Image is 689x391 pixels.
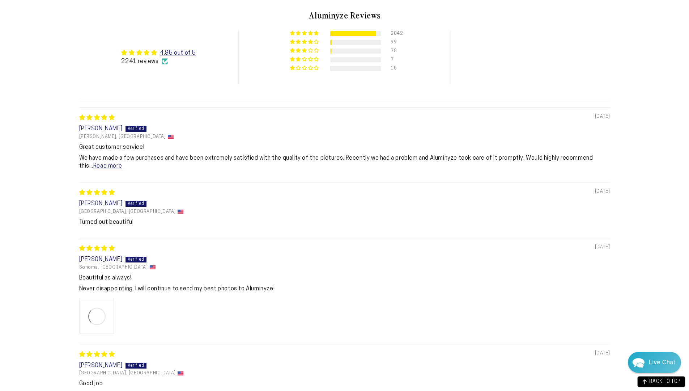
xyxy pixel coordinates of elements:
[391,49,399,54] div: 78
[79,274,610,282] b: Beautiful as always!
[79,209,176,215] span: [GEOGRAPHIC_DATA], [GEOGRAPHIC_DATA]
[178,210,183,214] img: US
[168,135,174,139] img: US
[79,246,115,252] span: 5 star review
[79,265,148,270] span: Sonoma, [GEOGRAPHIC_DATA]
[595,244,610,251] span: [DATE]
[290,39,320,45] div: 4% (99) reviews with 4 star rating
[93,163,122,169] a: Read more
[79,190,115,196] span: 5 star review
[178,371,183,375] img: US
[79,201,123,207] span: [PERSON_NAME]
[628,352,681,373] div: Chat widget toggle
[79,352,115,358] span: 5 star review
[290,48,320,54] div: 3% (78) reviews with 3 star rating
[121,49,196,57] div: Average rating is 4.85 stars
[79,134,166,140] span: [PERSON_NAME], [GEOGRAPHIC_DATA]
[79,9,610,21] h2: Aluminyze Reviews
[79,363,123,369] span: [PERSON_NAME]
[595,188,610,195] span: [DATE]
[595,113,610,120] span: [DATE]
[290,57,320,62] div: 0% (7) reviews with 2 star rating
[649,352,675,373] div: Contact Us Directly
[391,57,399,62] div: 7
[595,350,610,357] span: [DATE]
[391,66,399,71] div: 15
[79,154,610,171] p: We have made a few purchases and have been extremely satisfied with the quality of the pictures. ...
[79,380,610,388] b: Good job
[649,379,681,384] span: BACK TO TOP
[79,285,610,293] p: Never disappointing. I will continue to send my best photos to Aluminyze!
[121,58,196,66] div: 2241 reviews
[391,31,399,36] div: 2042
[79,257,123,262] span: [PERSON_NAME]
[290,66,320,71] div: 1% (15) reviews with 1 star rating
[150,265,156,269] img: US
[391,40,399,45] div: 99
[79,126,123,132] span: [PERSON_NAME]
[79,218,610,226] p: Turned out beautiful
[290,31,320,36] div: 91% (2042) reviews with 5 star rating
[79,115,115,121] span: 5 star review
[79,143,610,151] b: Great customer service!
[162,58,168,64] img: Verified Checkmark
[160,50,196,56] a: 4.85 out of 5
[79,370,176,376] span: [GEOGRAPHIC_DATA], [GEOGRAPHIC_DATA]
[79,299,114,333] a: Link to user picture 1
